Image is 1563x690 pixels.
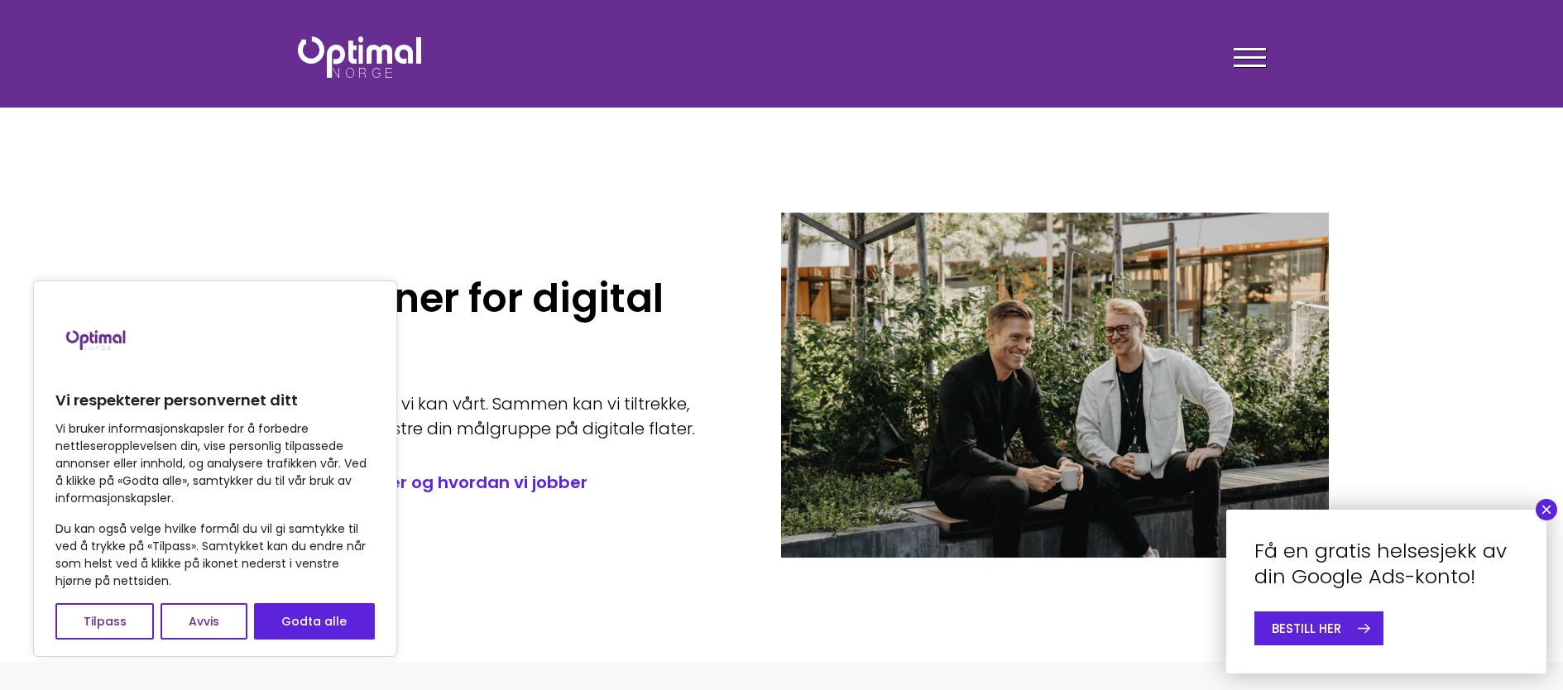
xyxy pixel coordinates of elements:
h1: Din partner for digital vekst [234,276,731,368]
a: BESTILL HER [1254,611,1383,645]
h4: Få en gratis helsesjekk av din Google Ads-konto! [1254,538,1518,589]
p: Vi bruker informasjonskapsler for å forbedre nettleseropplevelsen din, vise personlig tilpassede ... [55,420,375,507]
button: Avvis [161,603,247,640]
button: Tilpass [55,603,154,640]
div: Vi respekterer personvernet ditt [33,280,397,657]
button: Godta alle [254,603,375,640]
button: Close [1536,499,1557,520]
p: Du kan også velge hvilke formål du vil gi samtykke til ved å trykke på «Tilpass». Samtykket kan d... [55,520,375,590]
p: Vi respekterer personvernet ditt [55,391,375,410]
p: Du kan ditt fagfelt – vi kan vårt. Sammen kan vi tiltrekke, engasjere og begeistre din målgruppe ... [234,391,731,441]
a: // Les om hvem vi er og hvordan vi jobber [234,471,731,494]
img: Brand logo [55,298,138,381]
img: Optimal Norge [298,36,421,78]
